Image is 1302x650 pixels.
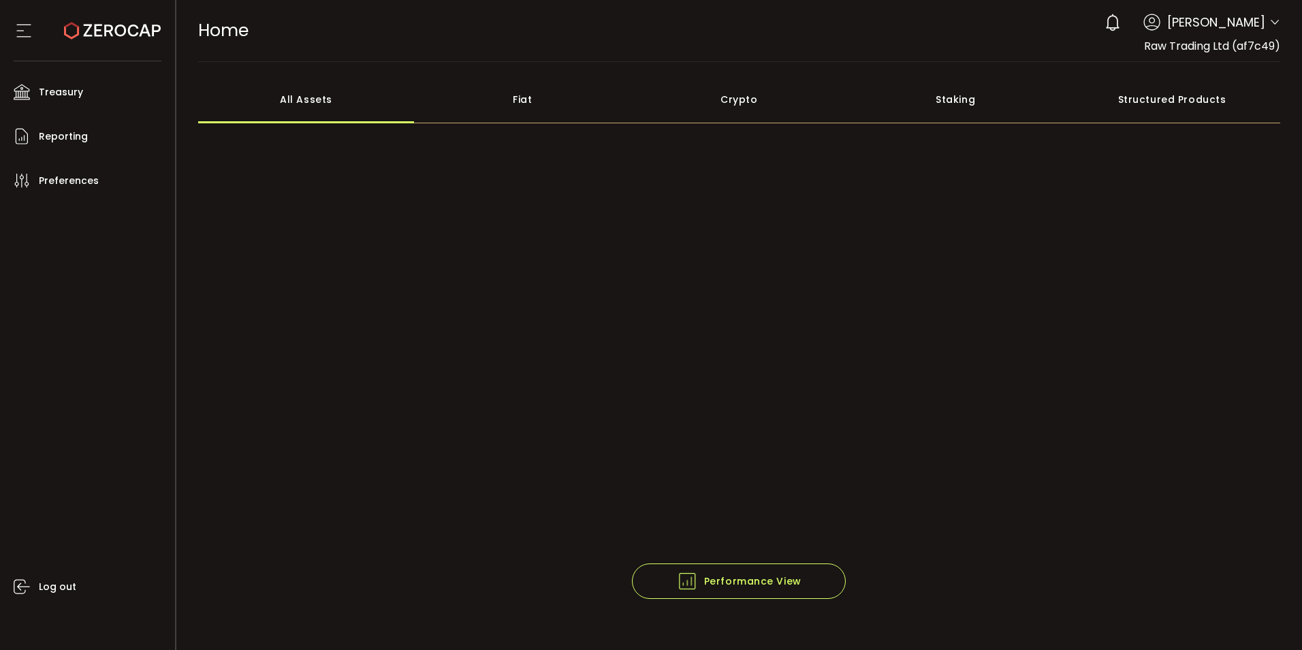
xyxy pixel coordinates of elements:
[198,76,415,123] div: All Assets
[847,76,1064,123] div: Staking
[414,76,631,123] div: Fiat
[39,127,88,146] span: Reporting
[39,82,83,102] span: Treasury
[632,563,846,599] button: Performance View
[677,571,801,591] span: Performance View
[39,171,99,191] span: Preferences
[39,577,76,597] span: Log out
[1064,76,1280,123] div: Structured Products
[1167,13,1265,31] span: [PERSON_NAME]
[1144,38,1280,54] span: Raw Trading Ltd (af7c49)
[631,76,847,123] div: Crypto
[1234,585,1302,650] iframe: Chat Widget
[198,18,249,42] span: Home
